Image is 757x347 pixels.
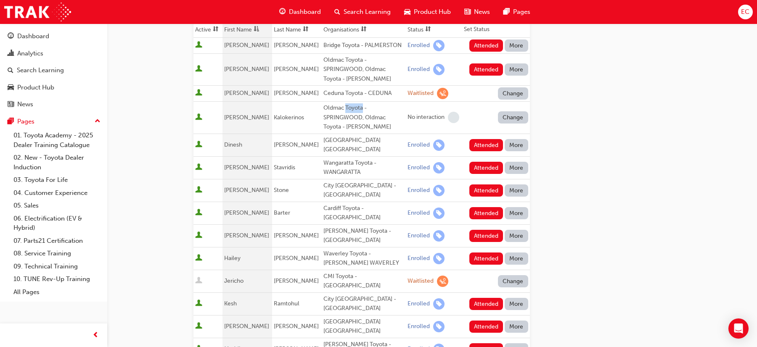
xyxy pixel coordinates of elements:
[95,116,101,127] span: up-icon
[224,209,269,216] span: [PERSON_NAME]
[469,39,503,52] button: Attended
[448,112,459,123] span: learningRecordVerb_NONE-icon
[433,139,445,151] span: learningRecordVerb_ENROLL-icon
[254,26,259,33] span: asc-icon
[433,208,445,219] span: learningRecordVerb_ENROLL-icon
[10,129,104,151] a: 01. Toyota Academy - 2025 Dealer Training Catalogue
[323,89,404,98] div: Ceduna Toyota - CEDUNA
[4,3,71,21] img: Trak
[195,231,202,240] span: User is active
[195,141,202,149] span: User is active
[505,252,528,265] button: More
[10,187,104,200] a: 04. Customer Experience
[10,234,104,247] a: 07. Parts21 Certification
[274,89,319,97] span: [PERSON_NAME]
[303,26,309,33] span: sorting-icon
[408,255,430,263] div: Enrolled
[195,89,202,97] span: User is active
[462,22,529,38] th: Set Status
[503,7,510,17] span: pages-icon
[10,212,104,234] a: 06. Electrification (EV & Hybrid)
[17,32,49,41] div: Dashboard
[3,29,104,44] a: Dashboard
[323,103,404,132] div: Oldmac Toyota - SPRINGWOOD, Oldmac Toyota - [PERSON_NAME]
[397,3,458,21] a: car-iconProduct Hub
[469,252,503,265] button: Attended
[469,63,503,76] button: Attended
[224,187,269,194] span: [PERSON_NAME]
[10,260,104,273] a: 09. Technical Training
[17,100,33,109] div: News
[437,276,448,287] span: learningRecordVerb_WAITLIST-icon
[274,255,319,262] span: [PERSON_NAME]
[3,97,104,112] a: News
[408,323,430,331] div: Enrolled
[8,101,14,108] span: news-icon
[505,298,528,310] button: More
[474,7,490,17] span: News
[224,42,269,49] span: [PERSON_NAME]
[323,272,404,291] div: CMI Toyota - [GEOGRAPHIC_DATA]
[274,232,319,239] span: [PERSON_NAME]
[323,136,404,155] div: [GEOGRAPHIC_DATA] [GEOGRAPHIC_DATA]
[505,184,528,197] button: More
[195,65,202,74] span: User is active
[406,22,462,38] th: Toggle SortBy
[408,187,430,195] div: Enrolled
[10,173,104,187] a: 03. Toyota For Life
[3,114,104,129] button: Pages
[224,89,269,97] span: [PERSON_NAME]
[273,3,328,21] a: guage-iconDashboard
[408,277,434,285] div: Waitlisted
[469,298,503,310] button: Attended
[274,42,319,49] span: [PERSON_NAME]
[513,7,530,17] span: Pages
[274,277,319,284] span: [PERSON_NAME]
[469,321,503,333] button: Attended
[433,253,445,264] span: learningRecordVerb_ENROLL-icon
[433,40,445,51] span: learningRecordVerb_ENROLL-icon
[408,209,430,217] div: Enrolled
[469,162,503,174] button: Attended
[17,49,43,58] div: Analytics
[8,118,14,126] span: pages-icon
[224,232,269,239] span: [PERSON_NAME]
[274,164,295,171] span: Stavridis
[274,141,319,148] span: [PERSON_NAME]
[505,139,528,151] button: More
[289,7,321,17] span: Dashboard
[408,164,430,172] div: Enrolled
[274,300,299,307] span: Ramtohul
[469,139,503,151] button: Attended
[279,7,286,17] span: guage-icon
[498,87,528,100] button: Change
[3,27,104,114] button: DashboardAnalyticsSearch LearningProduct HubNews
[224,164,269,171] span: [PERSON_NAME]
[274,114,304,121] span: Kalokerinos
[17,117,34,126] div: Pages
[323,249,404,268] div: Waverley Toyota - [PERSON_NAME] WAVERLEY
[10,151,104,173] a: 02. New - Toyota Dealer Induction
[8,84,14,92] span: car-icon
[334,7,340,17] span: search-icon
[437,88,448,99] span: learningRecordVerb_WAITLIST-icon
[224,255,241,262] span: Hailey
[17,83,54,92] div: Product Hub
[738,5,753,19] button: EC
[328,3,397,21] a: search-iconSearch Learning
[433,185,445,196] span: learningRecordVerb_ENROLL-icon
[408,42,430,50] div: Enrolled
[408,141,430,149] div: Enrolled
[741,7,749,17] span: EC
[323,294,404,313] div: City [GEOGRAPHIC_DATA] - [GEOGRAPHIC_DATA]
[3,46,104,61] a: Analytics
[323,317,404,336] div: [GEOGRAPHIC_DATA] [GEOGRAPHIC_DATA]
[505,321,528,333] button: More
[433,64,445,75] span: learningRecordVerb_ENROLL-icon
[3,80,104,95] a: Product Hub
[498,111,528,124] button: Change
[224,277,244,284] span: Jericho
[224,114,269,121] span: [PERSON_NAME]
[274,66,319,73] span: [PERSON_NAME]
